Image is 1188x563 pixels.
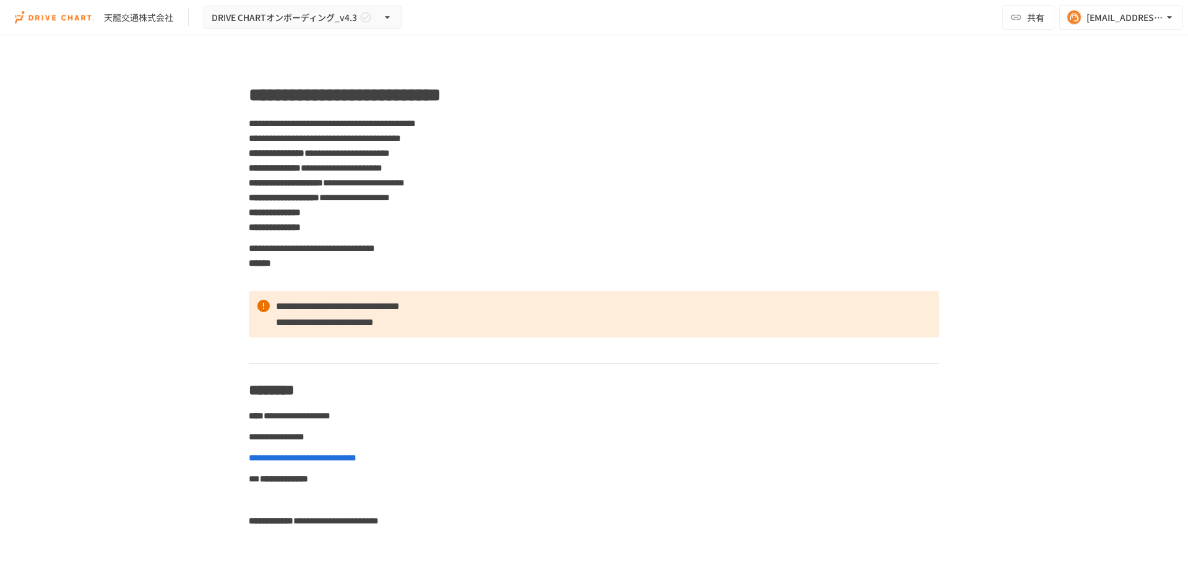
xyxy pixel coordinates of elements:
[104,11,173,24] div: 天龍交通株式会社
[15,7,94,27] img: i9VDDS9JuLRLX3JIUyK59LcYp6Y9cayLPHs4hOxMB9W
[1002,5,1054,30] button: 共有
[212,10,357,25] span: DRIVE CHARTオンボーディング_v4.3
[1087,10,1163,25] div: [EMAIL_ADDRESS][PERSON_NAME][DOMAIN_NAME]
[204,6,402,30] button: DRIVE CHARTオンボーディング_v4.3
[1059,5,1183,30] button: [EMAIL_ADDRESS][PERSON_NAME][DOMAIN_NAME]
[1027,11,1044,24] span: 共有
